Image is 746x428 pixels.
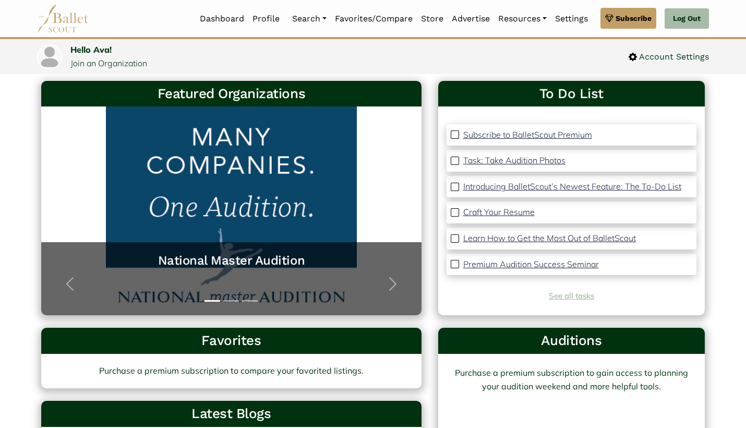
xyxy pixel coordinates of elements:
[665,8,709,29] a: Log Out
[463,232,636,245] a: Learn How to Get the Most Out of BalletScout
[288,8,331,30] a: Search
[242,295,258,307] button: Slide 3
[50,332,413,350] h3: Favorites
[463,154,565,168] a: Task: Take Audition Photos
[463,155,565,165] p: Task: Take Audition Photos
[41,354,422,388] a: Purchase a premium subscription to compare your favorited listings.
[549,291,594,301] a: See all tasks
[463,180,681,194] a: Introducing BalletScout’s Newest Feature: The To-Do List
[463,206,535,219] a: Craft Your Resume
[616,13,652,24] span: Subscribe
[605,13,613,24] img: gem.svg
[70,58,147,68] a: Join an Organization
[463,128,592,142] a: Subscribe to BalletScout Premium
[447,332,696,350] h3: Auditions
[463,207,535,217] p: Craft Your Resume
[463,129,592,140] p: Subscribe to BalletScout Premium
[38,45,61,68] img: profile picture
[331,8,417,30] a: Favorites/Compare
[463,233,636,243] p: Learn How to Get the Most Out of BalletScout
[248,8,284,30] a: Profile
[447,85,696,103] a: To Do List
[448,8,494,30] a: Advertise
[52,253,411,269] a: National Master Audition
[417,8,448,30] a: Store
[455,367,688,391] a: Purchase a premium subscription to gain access to planning your audition weekend and more helpful...
[629,50,709,64] a: Account Settings
[551,8,592,30] a: Settings
[637,50,709,64] span: Account Settings
[600,8,656,29] a: Subscribe
[463,258,599,271] a: Premium Audition Success Seminar
[204,295,220,307] button: Slide 1
[50,405,413,423] h3: Latest Blogs
[70,44,112,55] a: Hello Ava!
[463,181,681,192] p: Introducing BalletScout’s Newest Feature: The To-Do List
[50,85,413,103] h3: Featured Organizations
[463,259,599,269] p: Premium Audition Success Seminar
[223,295,239,307] button: Slide 2
[494,8,551,30] a: Resources
[196,8,248,30] a: Dashboard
